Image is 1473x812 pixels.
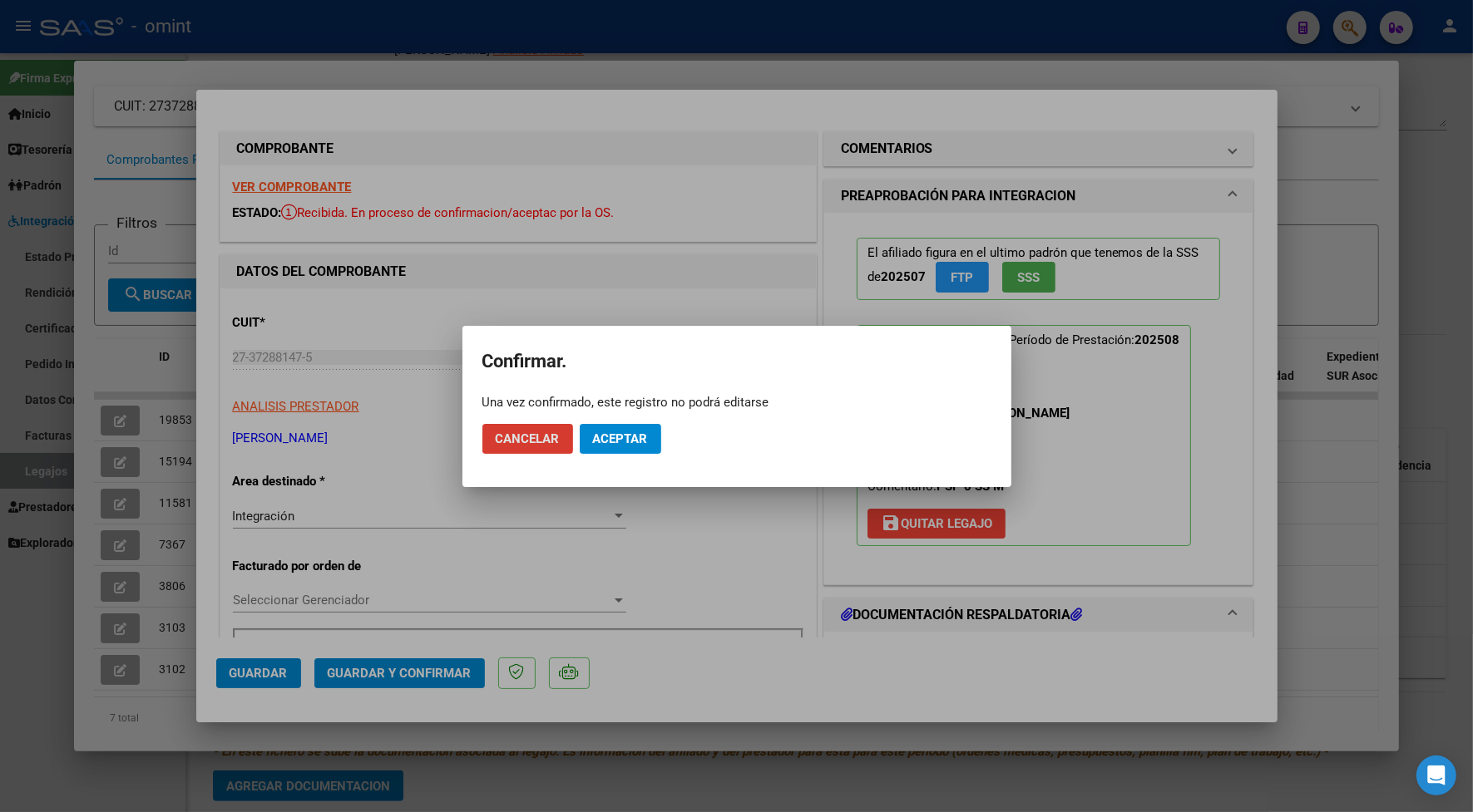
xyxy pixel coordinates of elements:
[593,431,648,446] span: Aceptar
[482,346,991,377] h2: Confirmar.
[496,431,560,446] span: Cancelar
[1416,755,1456,795] div: Open Intercom Messenger
[580,424,661,454] button: Aceptar
[482,424,573,454] button: Cancelar
[482,394,991,411] div: Una vez confirmado, este registro no podrá editarse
